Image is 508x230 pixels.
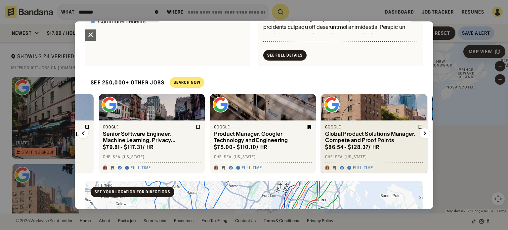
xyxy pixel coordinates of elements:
div: Chelsea · [US_STATE] [214,155,312,160]
img: Google logo [102,97,117,113]
div: Search Now [174,81,200,85]
div: Full-time [131,165,151,171]
div: Product Manager, Googler Technology and Engineering [214,131,305,144]
img: Google logo [324,97,340,113]
div: Google [214,124,305,130]
div: Chelsea · [US_STATE] [103,155,201,160]
div: See 250,000+ other jobs [85,74,164,91]
a: Google logoGoogleGlobal Product Solutions Manager, Compete and Proof Points$86.54- $128.37/ hrChe... [321,94,427,173]
div: Commuter benefits [98,19,146,24]
div: Set your location for directions [95,190,170,194]
div: Senior Software Engineer, Machine Learning, Privacy Sandbox [103,131,194,144]
img: Right Arrow [419,128,430,139]
a: Google logoGoogleSenior Software Engineer, Machine Learning, Privacy Sandbox$79.81- $117.31/ hrCh... [99,94,205,173]
div: Full-time [353,165,373,171]
a: Set your location for directions [91,187,174,197]
div: Chelsea · [US_STATE] [325,155,423,160]
div: $ 75.00 - $110.10 / hr [214,144,268,151]
div: Global Product Solutions Manager, Compete and Proof Points [325,131,416,144]
a: Google logoGoogleProduct Manager, Googler Technology and Engineering$75.00- $110.10/ hrChelsea ·[... [210,94,316,173]
div: Google [103,124,194,130]
div: See Full Details [267,53,303,57]
div: Full-time [242,165,262,171]
div: $ 86.54 - $128.37 / hr [325,144,380,151]
img: Google logo [213,97,229,113]
div: Google [325,124,416,130]
img: Left Arrow [78,128,89,139]
div: $ 79.81 - $117.31 / hr [103,144,154,151]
